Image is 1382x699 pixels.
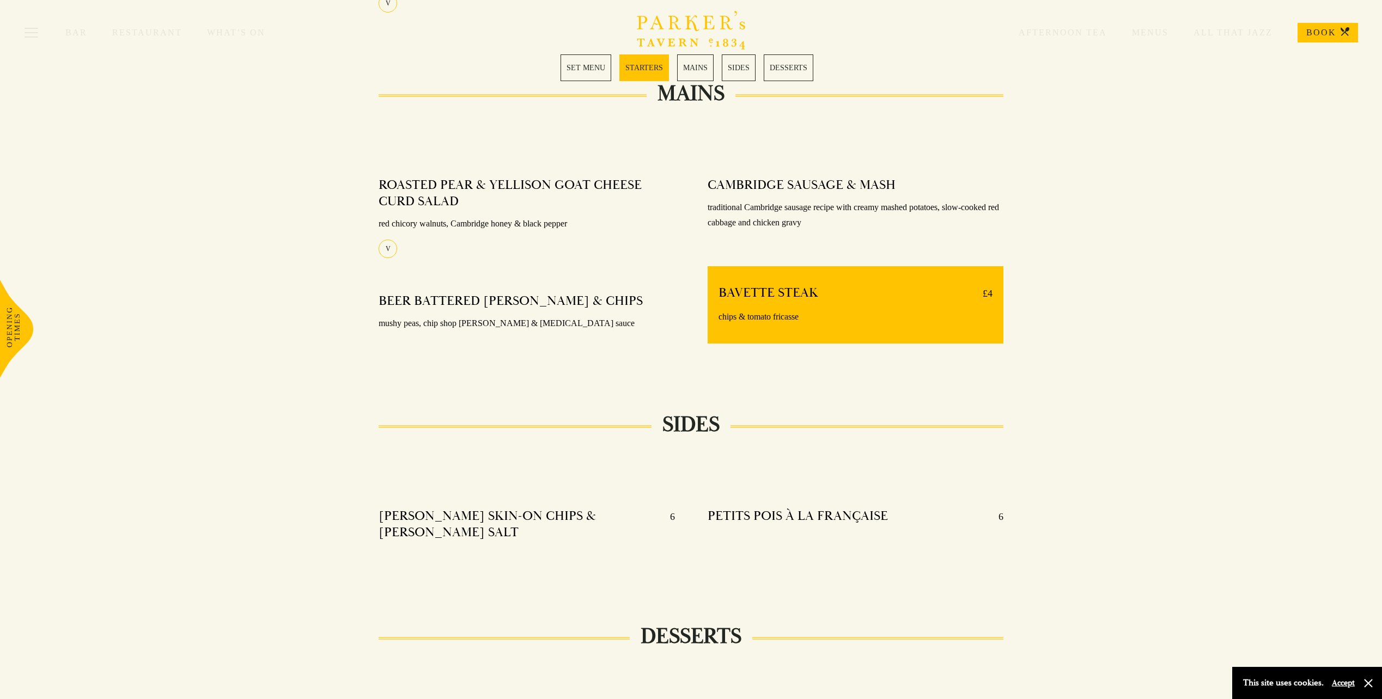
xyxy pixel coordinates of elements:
h4: CAMBRIDGE SAUSAGE & MASH [708,177,896,193]
h4: PETITS POIS À LA FRANÇAISE [708,508,888,525]
p: 6 [988,508,1003,525]
p: traditional Cambridge sausage recipe with creamy mashed potatoes, slow-cooked red cabbage and chi... [708,200,1003,231]
h4: [PERSON_NAME] SKIN-ON CHIPS & [PERSON_NAME] SALT [379,508,659,541]
h4: ROASTED PEAR & YELLISON GOAT CHEESE CURD SALAD [379,177,663,210]
a: 2 / 5 [619,54,669,81]
button: Close and accept [1363,678,1374,689]
p: This site uses cookies. [1243,675,1324,691]
a: 4 / 5 [722,54,756,81]
p: chips & tomato fricasse [719,309,993,325]
p: 6 [659,508,675,541]
p: mushy peas, chip shop [PERSON_NAME] & [MEDICAL_DATA] sauce [379,316,674,332]
a: 3 / 5 [677,54,714,81]
p: £4 [972,285,993,302]
h4: BEER BATTERED [PERSON_NAME] & CHIPS [379,293,643,309]
a: 5 / 5 [764,54,813,81]
a: 1 / 5 [561,54,611,81]
button: Accept [1332,678,1355,688]
h4: BAVETTE STEAK [719,285,818,302]
h2: DESSERTS [630,623,752,649]
div: V [379,240,397,258]
p: red chicory walnuts, Cambridge honey & black pepper [379,216,674,232]
h2: SIDES [652,412,730,438]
